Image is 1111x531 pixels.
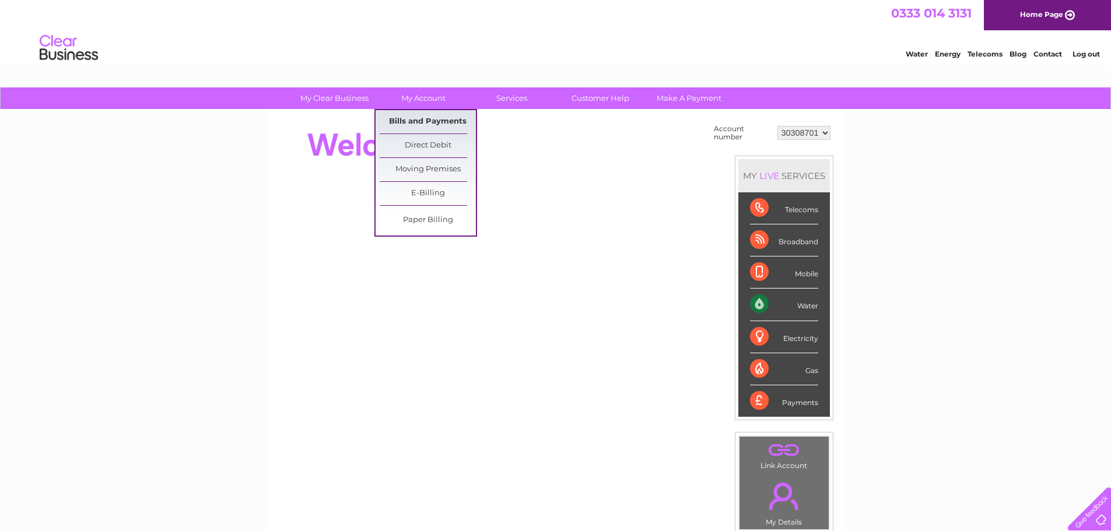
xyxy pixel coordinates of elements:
a: Direct Debit [380,134,476,157]
a: Telecoms [968,50,1003,58]
a: Paper Billing [380,209,476,232]
div: Broadband [750,224,818,256]
div: LIVE [757,170,781,181]
a: Energy [935,50,961,58]
div: Payments [750,385,818,417]
a: Water [906,50,928,58]
div: Mobile [750,256,818,289]
a: Make A Payment [641,87,737,109]
a: Services [464,87,560,109]
div: Water [750,289,818,321]
a: . [742,476,826,516]
a: My Account [375,87,471,109]
td: Account number [711,122,774,144]
div: Clear Business is a trading name of Verastar Limited (registered in [GEOGRAPHIC_DATA] No. 3667643... [281,6,832,57]
a: . [742,439,826,460]
a: My Clear Business [286,87,383,109]
div: MY SERVICES [738,159,830,192]
a: E-Billing [380,182,476,205]
a: Contact [1033,50,1062,58]
img: logo.png [39,30,99,66]
a: Bills and Payments [380,110,476,133]
a: Log out [1073,50,1100,58]
td: My Details [739,473,829,530]
a: Moving Premises [380,158,476,181]
a: Blog [1010,50,1026,58]
div: Gas [750,353,818,385]
a: 0333 014 3131 [891,6,972,20]
a: Customer Help [552,87,649,109]
td: Link Account [739,436,829,473]
div: Electricity [750,321,818,353]
div: Telecoms [750,192,818,224]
